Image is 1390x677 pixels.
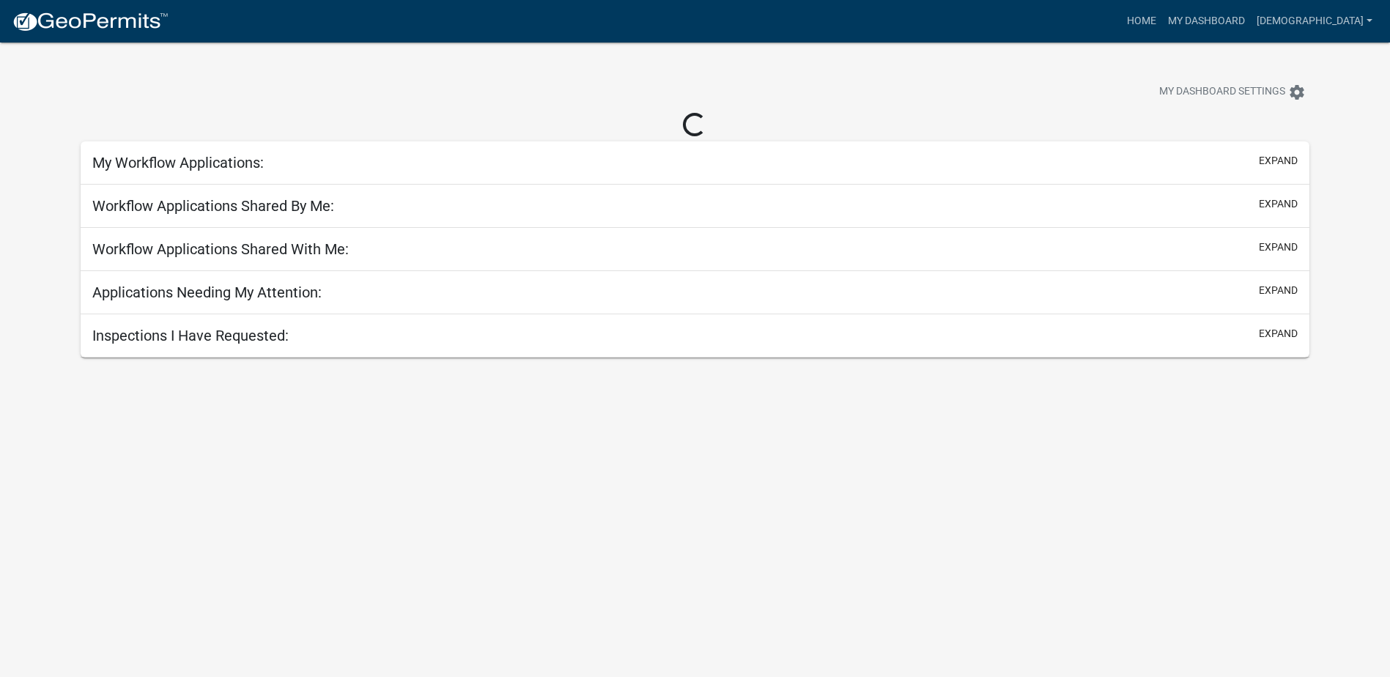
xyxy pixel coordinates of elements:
h5: My Workflow Applications: [92,154,264,171]
a: My Dashboard [1162,7,1251,35]
h5: Applications Needing My Attention: [92,284,322,301]
h5: Inspections I Have Requested: [92,327,289,344]
a: [DEMOGRAPHIC_DATA] [1251,7,1378,35]
button: expand [1259,196,1298,212]
button: My Dashboard Settingssettings [1147,78,1317,106]
button: expand [1259,283,1298,298]
h5: Workflow Applications Shared By Me: [92,197,334,215]
h5: Workflow Applications Shared With Me: [92,240,349,258]
span: My Dashboard Settings [1159,84,1285,101]
button: expand [1259,153,1298,169]
i: settings [1288,84,1306,101]
button: expand [1259,326,1298,341]
a: Home [1121,7,1162,35]
button: expand [1259,240,1298,255]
